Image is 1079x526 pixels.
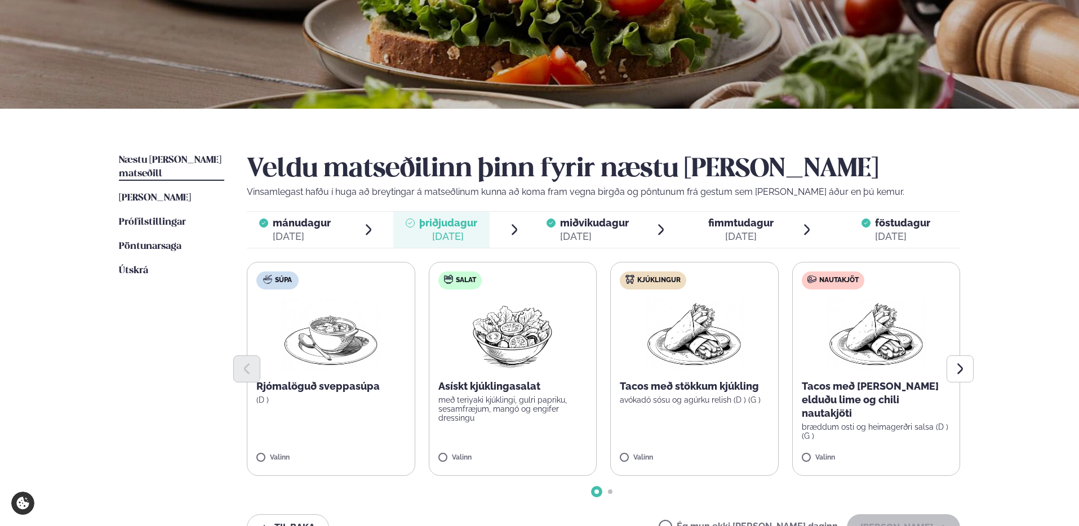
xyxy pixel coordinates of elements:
[807,275,816,284] img: beef.svg
[444,275,453,284] img: salad.svg
[625,275,634,284] img: chicken.svg
[119,216,186,229] a: Prófílstillingar
[11,492,34,515] a: Cookie settings
[637,276,681,285] span: Kjúklingur
[256,380,406,393] p: Rjómalöguð sveppasúpa
[256,395,406,404] p: (D )
[594,489,599,494] span: Go to slide 1
[438,380,588,393] p: Asískt kjúklingasalat
[119,266,148,275] span: Útskrá
[463,298,562,371] img: Salad.png
[119,155,221,179] span: Næstu [PERSON_NAME] matseðill
[620,380,769,393] p: Tacos með stökkum kjúkling
[119,264,148,278] a: Útskrá
[273,217,331,229] span: mánudagur
[247,154,960,185] h2: Veldu matseðilinn þinn fyrir næstu [PERSON_NAME]
[875,230,930,243] div: [DATE]
[419,217,477,229] span: þriðjudagur
[275,276,292,285] span: Súpa
[608,489,612,494] span: Go to slide 2
[119,240,181,253] a: Pöntunarsaga
[620,395,769,404] p: avókadó sósu og agúrku relish (D ) (G )
[708,217,774,229] span: fimmtudagur
[947,355,974,382] button: Next slide
[802,380,951,420] p: Tacos með [PERSON_NAME] elduðu lime og chili nautakjöti
[119,217,186,227] span: Prófílstillingar
[560,230,629,243] div: [DATE]
[281,298,380,371] img: Soup.png
[438,395,588,422] p: með teriyaki kjúklingi, gulri papriku, sesamfræjum, mangó og engifer dressingu
[560,217,629,229] span: miðvikudagur
[119,154,224,181] a: Næstu [PERSON_NAME] matseðill
[419,230,477,243] div: [DATE]
[263,275,272,284] img: soup.svg
[119,191,191,205] a: [PERSON_NAME]
[119,242,181,251] span: Pöntunarsaga
[645,298,744,371] img: Wraps.png
[827,298,926,371] img: Wraps.png
[875,217,930,229] span: föstudagur
[802,422,951,440] p: bræddum osti og heimagerðri salsa (D ) (G )
[247,185,960,199] p: Vinsamlegast hafðu í huga að breytingar á matseðlinum kunna að koma fram vegna birgða og pöntunum...
[273,230,331,243] div: [DATE]
[456,276,476,285] span: Salat
[233,355,260,382] button: Previous slide
[708,230,774,243] div: [DATE]
[819,276,859,285] span: Nautakjöt
[119,193,191,203] span: [PERSON_NAME]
